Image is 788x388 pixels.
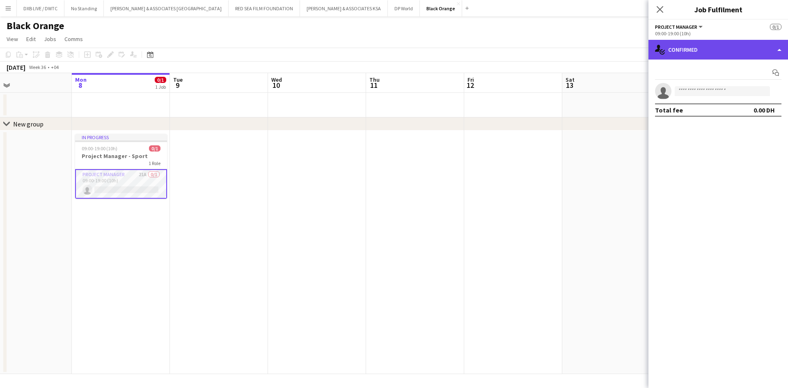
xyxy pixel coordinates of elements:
[566,76,575,83] span: Sat
[64,0,104,16] button: No Standing
[51,64,59,70] div: +04
[26,35,36,43] span: Edit
[271,76,282,83] span: Wed
[564,80,575,90] span: 13
[149,145,160,152] span: 0/1
[770,24,781,30] span: 0/1
[300,0,388,16] button: [PERSON_NAME] & ASSOCIATES KSA
[44,35,56,43] span: Jobs
[41,34,60,44] a: Jobs
[369,76,380,83] span: Thu
[75,134,167,199] app-job-card: In progress09:00-19:00 (10h)0/1Project Manager - Sport1 RoleProject Manager21A0/109:00-19:00 (10h)
[149,160,160,166] span: 1 Role
[270,80,282,90] span: 10
[467,76,474,83] span: Fri
[655,30,781,37] div: 09:00-19:00 (10h)
[82,145,117,152] span: 09:00-19:00 (10h)
[27,64,48,70] span: Week 36
[64,35,83,43] span: Comms
[13,120,44,128] div: New group
[7,20,64,32] h1: Black Orange
[466,80,474,90] span: 12
[648,40,788,60] div: Confirmed
[155,77,166,83] span: 0/1
[3,34,21,44] a: View
[104,0,229,16] button: [PERSON_NAME] & ASSOCIATES [GEOGRAPHIC_DATA]
[754,106,775,114] div: 0.00 DH
[74,80,87,90] span: 8
[75,134,167,140] div: In progress
[75,152,167,160] h3: Project Manager - Sport
[229,0,300,16] button: RED SEA FILM FOUNDATION
[368,80,380,90] span: 11
[155,84,166,90] div: 1 Job
[17,0,64,16] button: DXB LIVE / DWTC
[7,35,18,43] span: View
[75,76,87,83] span: Mon
[655,24,704,30] button: Project Manager
[655,106,683,114] div: Total fee
[388,0,420,16] button: DP World
[23,34,39,44] a: Edit
[648,4,788,15] h3: Job Fulfilment
[173,76,183,83] span: Tue
[7,63,25,71] div: [DATE]
[75,169,167,199] app-card-role: Project Manager21A0/109:00-19:00 (10h)
[61,34,86,44] a: Comms
[172,80,183,90] span: 9
[655,24,697,30] span: Project Manager
[420,0,462,16] button: Black Orange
